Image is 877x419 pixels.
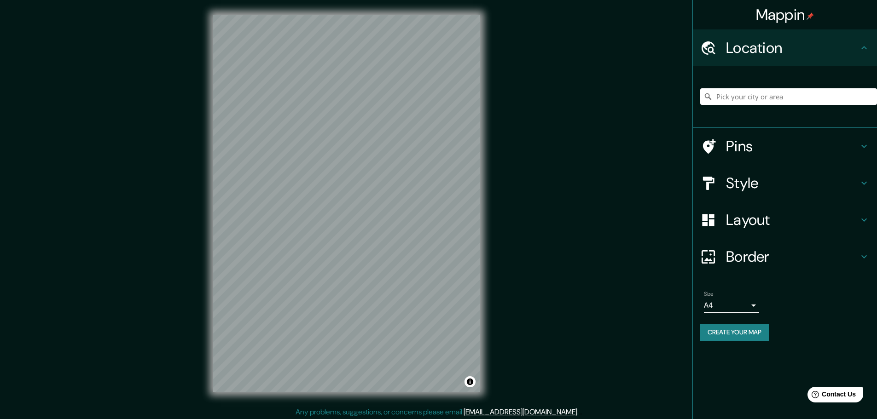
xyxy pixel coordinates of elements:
[726,211,859,229] h4: Layout
[465,376,476,387] button: Toggle attribution
[726,39,859,57] h4: Location
[296,407,579,418] p: Any problems, suggestions, or concerns please email .
[700,88,877,105] input: Pick your city or area
[213,15,480,392] canvas: Map
[726,174,859,192] h4: Style
[700,324,769,341] button: Create your map
[464,407,577,417] a: [EMAIL_ADDRESS][DOMAIN_NAME]
[693,201,877,238] div: Layout
[726,137,859,155] h4: Pins
[756,6,814,24] h4: Mappin
[704,298,759,313] div: A4
[580,407,582,418] div: .
[704,290,714,298] label: Size
[726,247,859,266] h4: Border
[693,238,877,275] div: Border
[693,29,877,66] div: Location
[579,407,580,418] div: .
[807,12,814,20] img: pin-icon.png
[693,128,877,165] div: Pins
[795,383,867,409] iframe: Help widget launcher
[693,165,877,201] div: Style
